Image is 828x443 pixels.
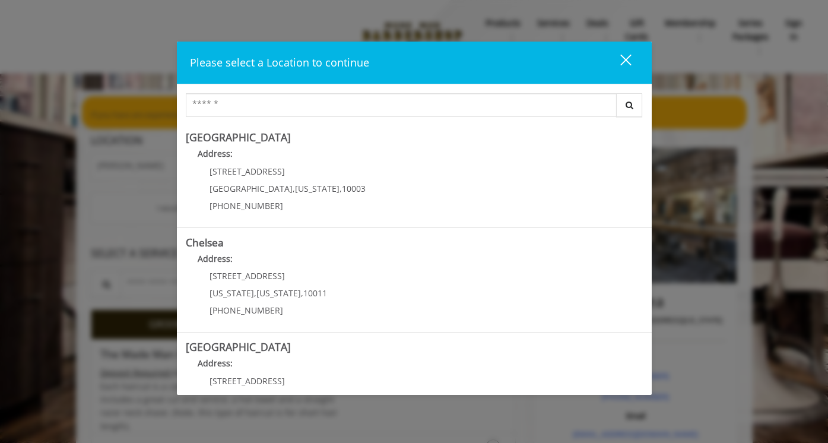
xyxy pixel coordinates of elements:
span: [STREET_ADDRESS] [210,270,285,281]
span: [US_STATE] [210,287,254,299]
span: [PHONE_NUMBER] [210,200,283,211]
i: Search button [623,101,636,109]
span: , [293,183,295,194]
b: [GEOGRAPHIC_DATA] [186,340,291,354]
span: [STREET_ADDRESS] [210,166,285,177]
span: [US_STATE] [295,183,340,194]
span: [STREET_ADDRESS] [210,375,285,387]
button: close dialog [598,50,639,75]
b: Address: [198,148,233,159]
span: Please select a Location to continue [190,55,369,69]
b: Chelsea [186,235,224,249]
span: [GEOGRAPHIC_DATA] [210,183,293,194]
span: , [301,287,303,299]
div: close dialog [607,53,630,71]
b: Address: [198,357,233,369]
span: 10003 [342,183,366,194]
input: Search Center [186,93,617,117]
span: [PHONE_NUMBER] [210,305,283,316]
span: , [340,183,342,194]
span: [US_STATE] [256,287,301,299]
span: , [254,287,256,299]
b: Address: [198,253,233,264]
b: [GEOGRAPHIC_DATA] [186,130,291,144]
div: Center Select [186,93,643,123]
span: 10011 [303,287,327,299]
